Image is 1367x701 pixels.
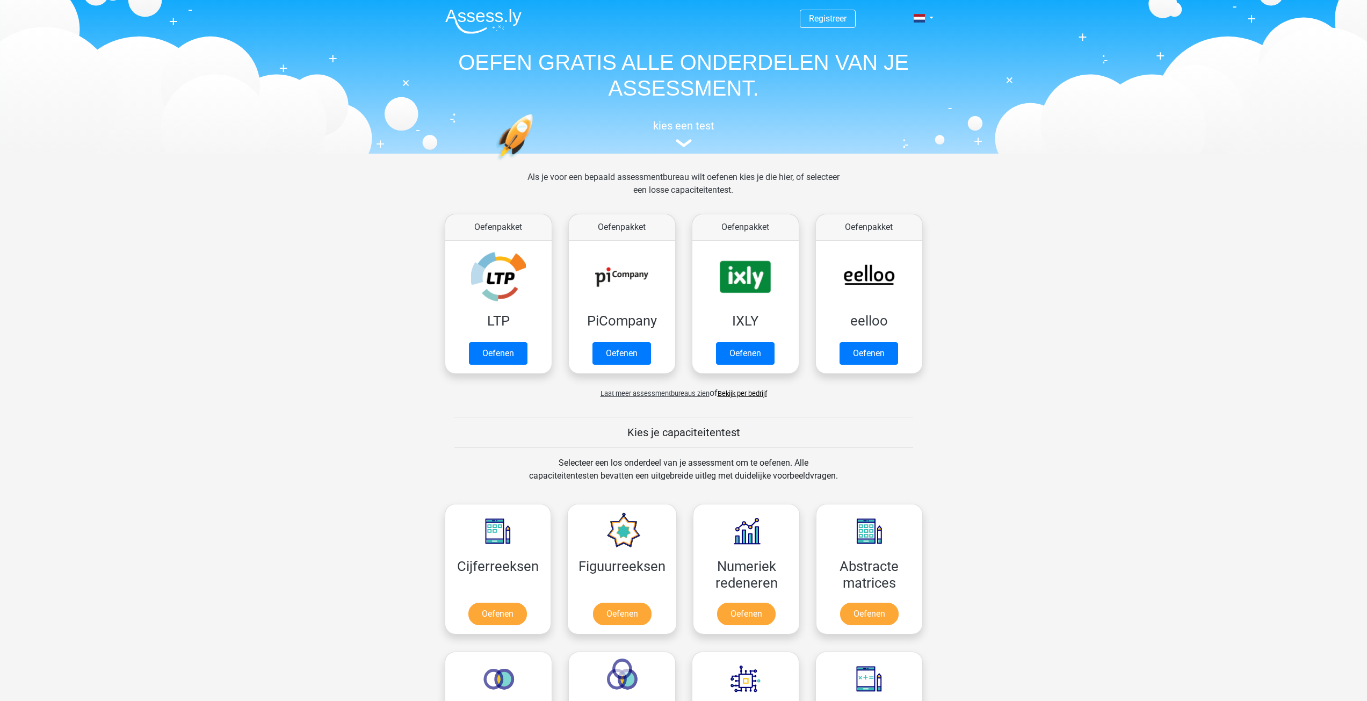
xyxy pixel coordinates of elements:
div: Als je voor een bepaald assessmentbureau wilt oefenen kies je die hier, of selecteer een losse ca... [519,171,848,209]
a: Oefenen [469,342,527,365]
div: Selecteer een los onderdeel van je assessment om te oefenen. Alle capaciteitentesten bevatten een... [519,457,848,495]
a: Oefenen [593,603,652,625]
div: of [437,378,931,400]
a: Registreer [809,13,847,24]
a: Oefenen [717,603,776,625]
a: Oefenen [592,342,651,365]
h5: Kies je capaciteitentest [454,426,913,439]
h1: OEFEN GRATIS ALLE ONDERDELEN VAN JE ASSESSMENT. [437,49,931,101]
img: assessment [676,139,692,147]
span: Laat meer assessmentbureaus zien [601,389,710,398]
a: Oefenen [468,603,527,625]
h5: kies een test [437,119,931,132]
a: Oefenen [840,342,898,365]
a: Oefenen [716,342,775,365]
img: oefenen [496,114,575,211]
a: Bekijk per bedrijf [718,389,767,398]
img: Assessly [445,9,522,34]
a: kies een test [437,119,931,148]
a: Oefenen [840,603,899,625]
